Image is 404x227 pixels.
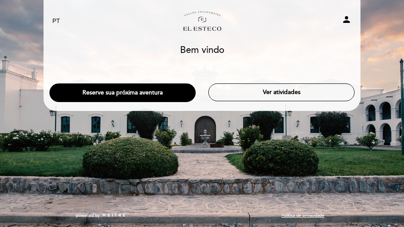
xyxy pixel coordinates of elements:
a: powered by [76,213,126,219]
button: Reserve sua próxima aventura [49,83,196,102]
span: powered by [76,213,100,219]
button: person [341,14,352,27]
a: Bodega El Esteco [149,9,255,33]
a: Política de privacidade [281,213,325,219]
img: MEITRE [102,213,126,218]
i: person [341,14,352,25]
h1: Bem vindo [180,45,224,55]
button: Ver atividades [208,83,355,101]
